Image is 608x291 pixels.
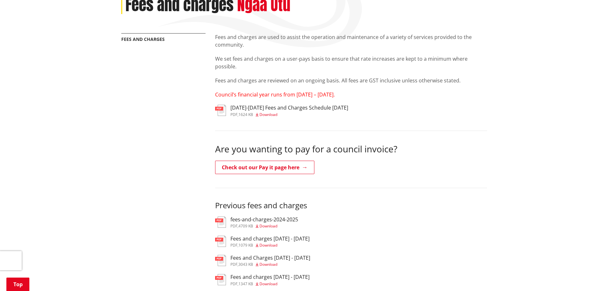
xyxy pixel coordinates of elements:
[215,55,487,70] p: We set fees and charges on a user-pays basis to ensure that rate increases are kept to a minimum ...
[121,36,165,42] a: Fees and charges
[230,243,310,247] div: ,
[215,33,487,49] p: Fees and charges are used to assist the operation and maintenance of a variety of services provid...
[230,262,237,267] span: pdf
[215,274,310,286] a: Fees and charges [DATE] - [DATE] pdf,1347 KB Download
[215,105,226,116] img: document-pdf.svg
[215,77,487,84] p: Fees and charges are reviewed on an ongoing basis. All fees are GST inclusive unless otherwise st...
[215,217,298,228] a: fees-and-charges-2024-2025 pdf,4709 KB Download
[215,91,335,98] span: Council’s financial year runs from [DATE] – [DATE].
[259,112,277,117] span: Download
[215,236,226,247] img: document-pdf.svg
[215,217,226,228] img: document-pdf.svg
[230,263,310,266] div: ,
[215,274,226,285] img: document-pdf.svg
[579,264,602,287] iframe: Messenger Launcher
[238,281,253,287] span: 1347 KB
[230,281,237,287] span: pdf
[215,143,397,155] span: Are you wanting to pay for a council invoice?
[230,274,310,280] h3: Fees and charges [DATE] - [DATE]
[230,242,237,248] span: pdf
[238,112,253,117] span: 1624 KB
[259,223,277,229] span: Download
[215,236,310,247] a: Fees and charges [DATE] - [DATE] pdf,1079 KB Download
[230,236,310,242] h3: Fees and charges [DATE] - [DATE]
[215,201,487,210] h3: Previous fees and charges
[230,255,310,261] h3: Fees and Charges [DATE] - [DATE]
[215,161,314,174] a: Check out our Pay it page here
[259,262,277,267] span: Download
[238,242,253,248] span: 1079 KB
[6,278,29,291] a: Top
[238,223,253,229] span: 4709 KB
[230,224,298,228] div: ,
[215,255,226,266] img: document-pdf.svg
[230,112,237,117] span: pdf
[259,281,277,287] span: Download
[238,262,253,267] span: 3043 KB
[230,105,348,111] h3: [DATE]-[DATE] Fees and Charges Schedule [DATE]
[230,217,298,223] h3: fees-and-charges-2024-2025
[215,255,310,266] a: Fees and Charges [DATE] - [DATE] pdf,3043 KB Download
[230,113,348,117] div: ,
[230,223,237,229] span: pdf
[259,242,277,248] span: Download
[215,105,348,116] a: [DATE]-[DATE] Fees and Charges Schedule [DATE] pdf,1624 KB Download
[230,282,310,286] div: ,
